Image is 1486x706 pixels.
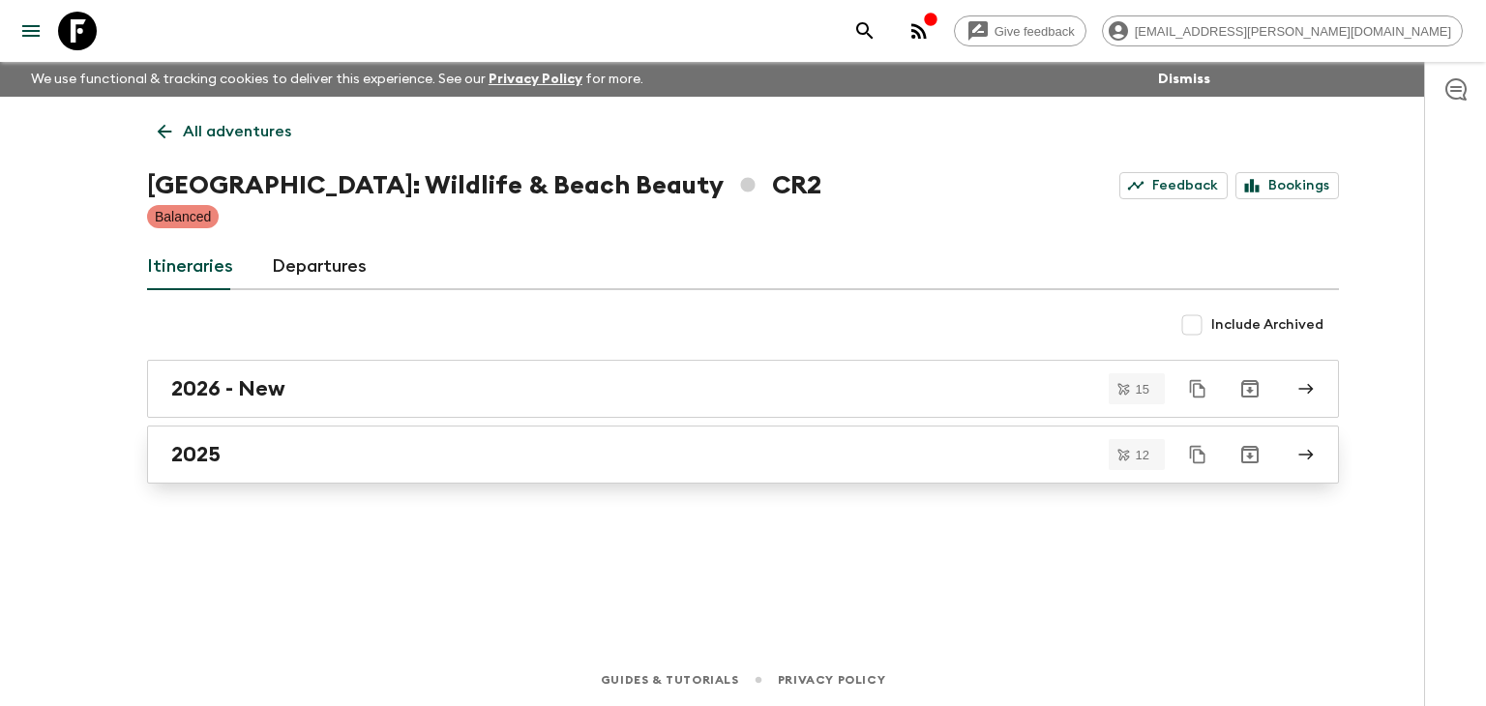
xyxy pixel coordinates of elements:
a: Privacy Policy [778,669,885,691]
div: [EMAIL_ADDRESS][PERSON_NAME][DOMAIN_NAME] [1102,15,1463,46]
button: search adventures [846,12,884,50]
a: 2025 [147,426,1339,484]
button: Archive [1231,369,1269,408]
p: All adventures [183,120,291,143]
a: Itineraries [147,244,233,290]
button: Duplicate [1180,371,1215,406]
h1: [GEOGRAPHIC_DATA]: Wildlife & Beach Beauty CR2 [147,166,821,205]
button: Archive [1231,435,1269,474]
a: Guides & Tutorials [601,669,739,691]
span: Include Archived [1211,315,1323,335]
button: menu [12,12,50,50]
span: [EMAIL_ADDRESS][PERSON_NAME][DOMAIN_NAME] [1124,24,1462,39]
a: Privacy Policy [489,73,582,86]
h2: 2025 [171,442,221,467]
span: Give feedback [984,24,1085,39]
a: Give feedback [954,15,1086,46]
a: Feedback [1119,172,1228,199]
h2: 2026 - New [171,376,285,401]
p: Balanced [155,207,211,226]
a: All adventures [147,112,302,151]
p: We use functional & tracking cookies to deliver this experience. See our for more. [23,62,651,97]
a: 2026 - New [147,360,1339,418]
span: 15 [1124,383,1161,396]
a: Bookings [1235,172,1339,199]
button: Duplicate [1180,437,1215,472]
span: 12 [1124,449,1161,461]
a: Departures [272,244,367,290]
button: Dismiss [1153,66,1215,93]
